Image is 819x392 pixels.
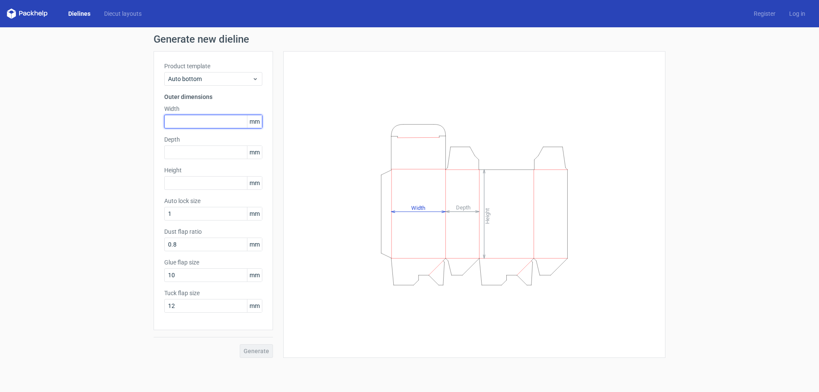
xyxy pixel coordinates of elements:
[247,146,262,159] span: mm
[164,289,262,297] label: Tuck flap size
[782,9,812,18] a: Log in
[247,207,262,220] span: mm
[168,75,252,83] span: Auto bottom
[747,9,782,18] a: Register
[247,115,262,128] span: mm
[247,299,262,312] span: mm
[164,62,262,70] label: Product template
[164,166,262,174] label: Height
[164,258,262,267] label: Glue flap size
[411,204,425,211] tspan: Width
[154,34,665,44] h1: Generate new dieline
[97,9,148,18] a: Diecut layouts
[484,208,491,224] tspan: Height
[164,105,262,113] label: Width
[164,197,262,205] label: Auto lock size
[61,9,97,18] a: Dielines
[247,269,262,282] span: mm
[164,93,262,101] h3: Outer dimensions
[247,238,262,251] span: mm
[456,204,470,211] tspan: Depth
[247,177,262,189] span: mm
[164,227,262,236] label: Dust flap ratio
[164,135,262,144] label: Depth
